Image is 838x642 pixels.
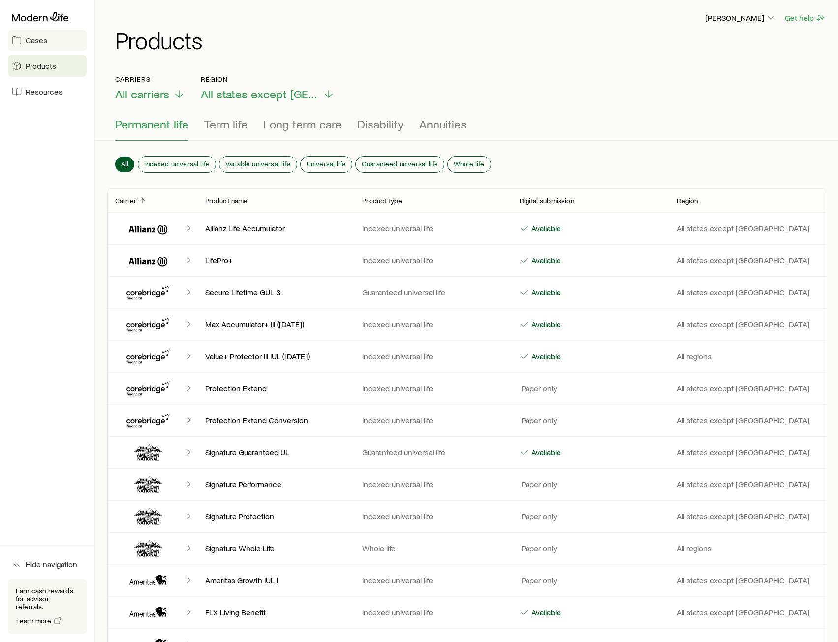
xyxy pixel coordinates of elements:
[529,352,561,361] p: Available
[520,480,557,489] p: Paper only
[8,55,87,77] a: Products
[362,576,504,585] p: Indexed universal life
[26,559,77,569] span: Hide navigation
[705,13,776,23] p: [PERSON_NAME]
[362,480,504,489] p: Indexed universal life
[121,160,128,168] span: All
[362,288,504,297] p: Guaranteed universal life
[205,224,347,233] p: Allianz Life Accumulator
[357,117,403,131] span: Disability
[520,416,557,425] p: Paper only
[205,384,347,393] p: Protection Extend
[205,480,347,489] p: Signature Performance
[26,87,62,96] span: Resources
[307,160,346,168] span: Universal life
[677,448,818,457] p: All states except [GEOGRAPHIC_DATA]
[205,320,347,329] p: Max Accumulator+ III ([DATE])
[362,608,504,617] p: Indexed universal life
[529,608,561,617] p: Available
[263,117,341,131] span: Long term care
[205,576,347,585] p: Ameritas Growth IUL II
[677,256,818,265] p: All states except [GEOGRAPHIC_DATA]
[115,117,818,141] div: Product types
[529,224,561,233] p: Available
[115,117,188,131] span: Permanent life
[115,197,136,205] p: Carrier
[225,160,291,168] span: Variable universal life
[705,12,776,24] button: [PERSON_NAME]
[205,416,347,425] p: Protection Extend Conversion
[356,157,444,172] button: Guaranteed universal life
[362,416,504,425] p: Indexed universal life
[26,61,56,71] span: Products
[677,352,818,361] p: All regions
[16,587,79,610] p: Earn cash rewards for advisor referrals.
[362,352,504,361] p: Indexed universal life
[520,197,574,205] p: Digital submission
[26,35,47,45] span: Cases
[677,608,818,617] p: All states except [GEOGRAPHIC_DATA]
[677,197,698,205] p: Region
[201,75,335,83] p: Region
[529,256,561,265] p: Available
[205,256,347,265] p: LifePro+
[219,157,297,172] button: Variable universal life
[205,544,347,553] p: Signature Whole Life
[448,157,491,172] button: Whole life
[677,512,818,521] p: All states except [GEOGRAPHIC_DATA]
[529,448,561,457] p: Available
[205,608,347,617] p: FLX Living Benefit
[362,160,438,168] span: Guaranteed universal life
[115,28,826,52] h1: Products
[677,416,818,425] p: All states except [GEOGRAPHIC_DATA]
[362,197,402,205] p: Product type
[204,117,248,131] span: Term life
[677,576,818,585] p: All states except [GEOGRAPHIC_DATA]
[677,288,818,297] p: All states except [GEOGRAPHIC_DATA]
[362,512,504,521] p: Indexed universal life
[205,352,347,361] p: Value+ Protector III IUL ([DATE])
[520,576,557,585] p: Paper only
[529,288,561,297] p: Available
[520,512,557,521] p: Paper only
[677,544,818,553] p: All regions
[362,320,504,329] p: Indexed universal life
[419,117,466,131] span: Annuities
[520,384,557,393] p: Paper only
[529,320,561,329] p: Available
[454,160,485,168] span: Whole life
[201,87,319,101] span: All states except [GEOGRAPHIC_DATA]
[362,544,504,553] p: Whole life
[115,87,169,101] span: All carriers
[677,480,818,489] p: All states except [GEOGRAPHIC_DATA]
[16,617,52,624] span: Learn more
[115,75,185,101] button: CarriersAll carriers
[144,160,210,168] span: Indexed universal life
[205,197,248,205] p: Product name
[205,512,347,521] p: Signature Protection
[784,12,826,24] button: Get help
[362,256,504,265] p: Indexed universal life
[362,384,504,393] p: Indexed universal life
[301,157,352,172] button: Universal life
[205,288,347,297] p: Secure Lifetime GUL 3
[677,224,818,233] p: All states except [GEOGRAPHIC_DATA]
[8,81,87,102] a: Resources
[8,553,87,575] button: Hide navigation
[8,579,87,634] div: Earn cash rewards for advisor referrals.Learn more
[205,448,347,457] p: Signature Guaranteed UL
[362,448,504,457] p: Guaranteed universal life
[138,157,216,172] button: Indexed universal life
[677,384,818,393] p: All states except [GEOGRAPHIC_DATA]
[8,30,87,51] a: Cases
[115,157,134,172] button: All
[115,75,185,83] p: Carriers
[201,75,335,101] button: RegionAll states except [GEOGRAPHIC_DATA]
[677,320,818,329] p: All states except [GEOGRAPHIC_DATA]
[362,224,504,233] p: Indexed universal life
[520,544,557,553] p: Paper only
